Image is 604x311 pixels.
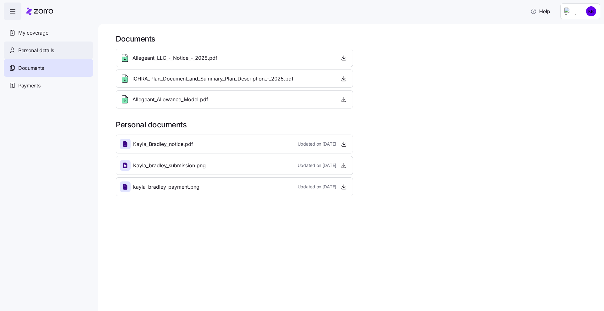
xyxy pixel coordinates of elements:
[133,140,193,148] span: Kayla_Bradley_notice.pdf
[18,29,48,37] span: My coverage
[132,75,294,83] span: ICHRA_Plan_Document_and_Summary_Plan_Description_-_2025.pdf
[132,54,217,62] span: Allegeant_LLC_-_Notice_-_2025.pdf
[298,141,336,147] span: Updated on [DATE]
[298,162,336,169] span: Updated on [DATE]
[298,184,336,190] span: Updated on [DATE]
[18,47,54,54] span: Personal details
[564,8,577,15] img: Employer logo
[18,82,40,90] span: Payments
[133,183,199,191] span: kayla_bradley_payment.png
[586,6,596,16] img: 4f9b29a70bbc80d69e2bedd4b857ca5f
[132,96,208,103] span: Allegeant_Allowance_Model.pdf
[133,162,206,169] span: Kayla_bradley_submission.png
[525,5,555,18] button: Help
[530,8,550,15] span: Help
[4,24,93,42] a: My coverage
[4,42,93,59] a: Personal details
[18,64,44,72] span: Documents
[4,77,93,94] a: Payments
[4,59,93,77] a: Documents
[116,34,595,44] h1: Documents
[116,120,595,130] h1: Personal documents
